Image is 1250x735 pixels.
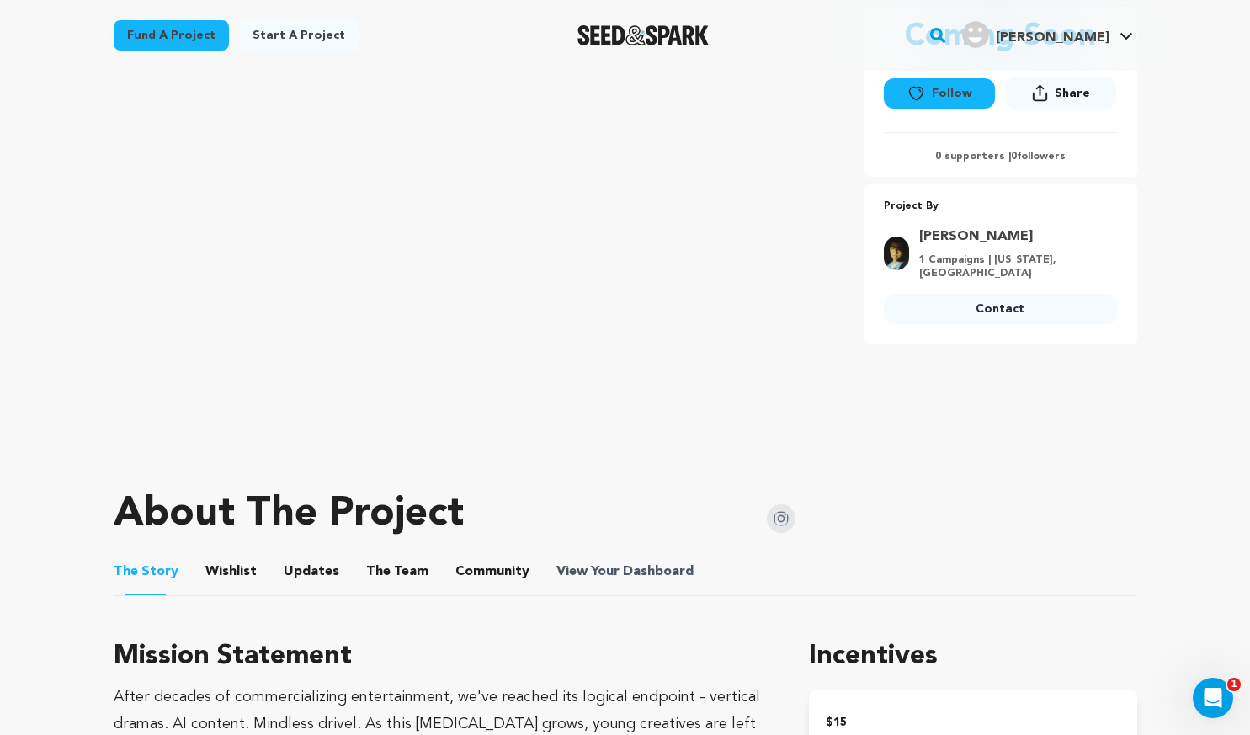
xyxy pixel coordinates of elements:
a: Seed&Spark Homepage [577,25,710,45]
span: Team [366,562,428,582]
span: 1 [1227,678,1241,691]
p: 0 supporters | followers [884,150,1117,163]
span: Community [455,562,529,582]
button: Follow [884,78,995,109]
span: Wishlist [205,562,257,582]
img: Keith%20Headshot.v1%20%281%29.jpg [884,237,909,270]
a: Fund a project [114,20,229,51]
span: Updates [284,562,339,582]
a: Start a project [239,20,359,51]
img: Seed&Spark Logo Dark Mode [577,25,710,45]
div: Chin Ho F.'s Profile [962,21,1109,48]
span: Your [556,562,697,582]
span: The [366,562,391,582]
img: Seed&Spark Instagram Icon [767,504,795,533]
span: Share [1005,77,1116,115]
a: Chin Ho F.'s Profile [959,18,1136,48]
img: user.png [962,21,989,48]
h2: $15 [826,711,1120,734]
span: Story [114,562,178,582]
a: Contact [884,294,1117,324]
p: Project By [884,197,1117,216]
a: ViewYourDashboard [556,562,697,582]
span: Dashboard [623,562,694,582]
iframe: Intercom live chat [1193,678,1233,718]
span: The [114,562,138,582]
span: [PERSON_NAME] [996,31,1109,45]
span: 0 [1011,152,1017,162]
h3: Mission Statement [114,636,769,677]
span: Chin Ho F.'s Profile [959,18,1136,53]
h1: Incentives [809,636,1136,677]
span: Share [1055,85,1090,102]
button: Share [1005,77,1116,109]
a: Goto Keith Leung profile [919,226,1107,247]
p: 1 Campaigns | [US_STATE], [GEOGRAPHIC_DATA] [919,253,1107,280]
h1: About The Project [114,494,464,535]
